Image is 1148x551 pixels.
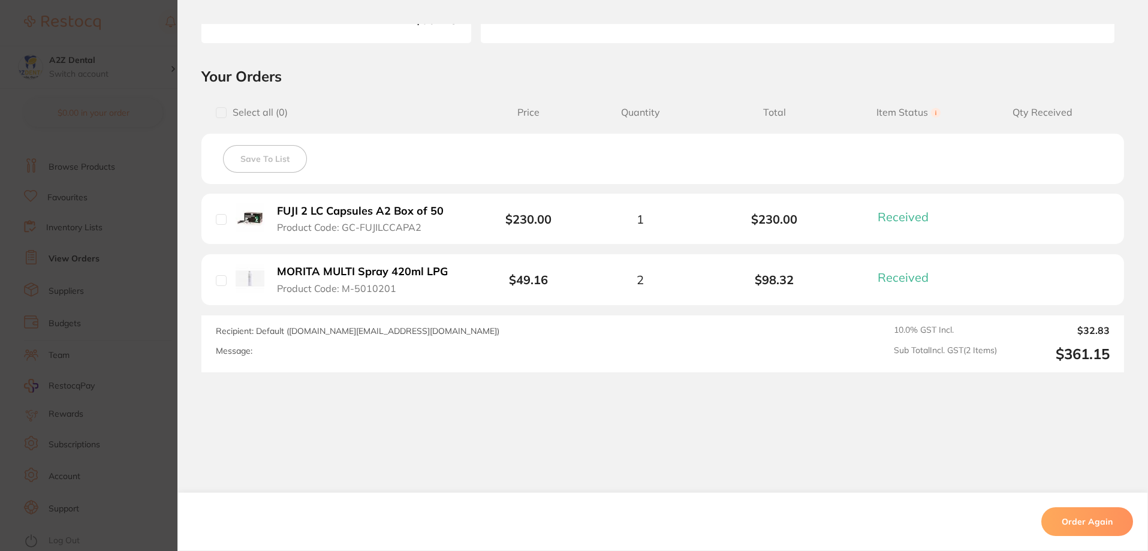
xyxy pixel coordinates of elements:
[1007,345,1110,363] output: $361.15
[236,264,264,293] img: MORITA MULTI Spray 420ml LPG
[637,273,644,287] span: 2
[975,107,1110,118] span: Qty Received
[842,107,976,118] span: Item Status
[277,283,396,294] span: Product Code: M-5010201
[874,209,943,224] button: Received
[637,212,644,226] span: 1
[874,270,943,285] button: Received
[707,107,842,118] span: Total
[236,203,264,232] img: FUJI 2 LC Capsules A2 Box of 50
[894,345,997,363] span: Sub Total Incl. GST ( 2 Items)
[273,265,461,294] button: MORITA MULTI Spray 420ml LPG Product Code: M-5010201
[277,266,448,278] b: MORITA MULTI Spray 420ml LPG
[277,205,444,218] b: FUJI 2 LC Capsules A2 Box of 50
[484,107,573,118] span: Price
[273,204,457,234] button: FUJI 2 LC Capsules A2 Box of 50 Product Code: GC-FUJILCCAPA2
[227,107,288,118] span: Select all ( 0 )
[216,326,499,336] span: Recipient: Default ( [DOMAIN_NAME][EMAIL_ADDRESS][DOMAIN_NAME] )
[509,272,548,287] b: $49.16
[573,107,707,118] span: Quantity
[277,222,421,233] span: Product Code: GC-FUJILCCAPA2
[894,325,997,336] span: 10.0 % GST Incl.
[707,212,842,226] b: $230.00
[223,145,307,173] button: Save To List
[1007,325,1110,336] output: $32.83
[878,209,929,224] span: Received
[216,346,252,356] label: Message:
[707,273,842,287] b: $98.32
[201,67,1124,85] h2: Your Orders
[878,270,929,285] span: Received
[505,212,552,227] b: $230.00
[1041,507,1133,536] button: Order Again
